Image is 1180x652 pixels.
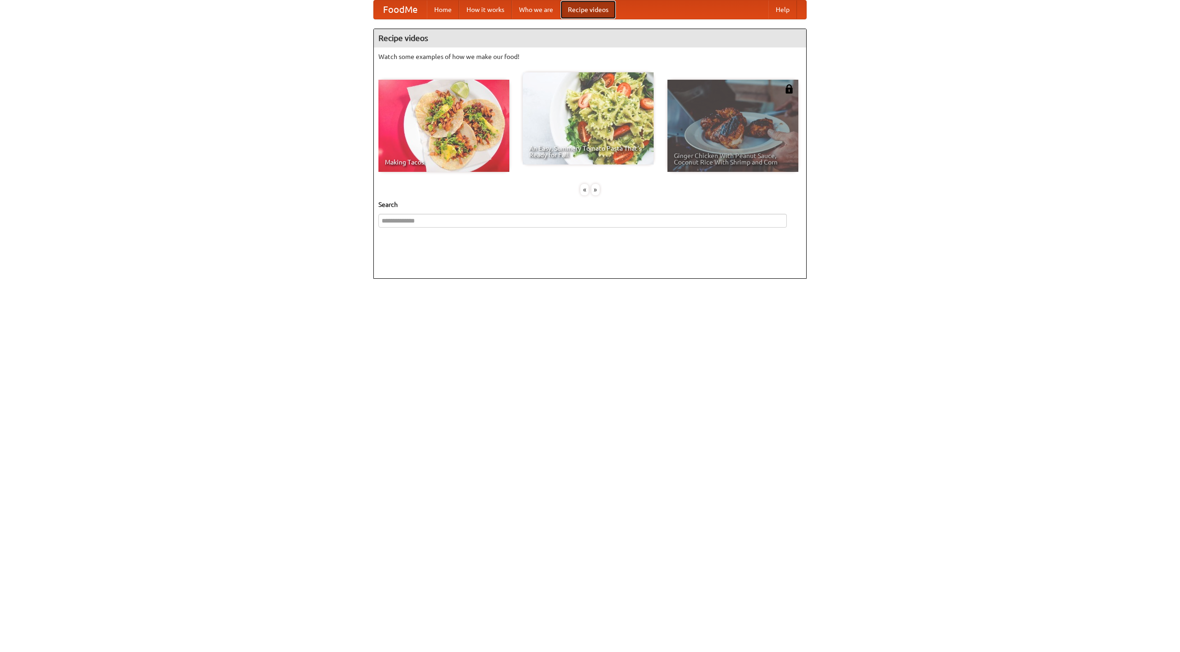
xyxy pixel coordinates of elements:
img: 483408.png [785,84,794,94]
p: Watch some examples of how we make our food! [378,52,802,61]
a: Making Tacos [378,80,509,172]
div: « [580,184,589,195]
span: An Easy, Summery Tomato Pasta That's Ready for Fall [529,145,647,158]
a: An Easy, Summery Tomato Pasta That's Ready for Fall [523,72,654,164]
h4: Recipe videos [374,29,806,47]
a: Recipe videos [560,0,616,19]
a: Help [768,0,797,19]
a: FoodMe [374,0,427,19]
div: » [591,184,600,195]
a: Home [427,0,459,19]
span: Making Tacos [385,159,503,165]
a: Who we are [512,0,560,19]
a: How it works [459,0,512,19]
h5: Search [378,200,802,209]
